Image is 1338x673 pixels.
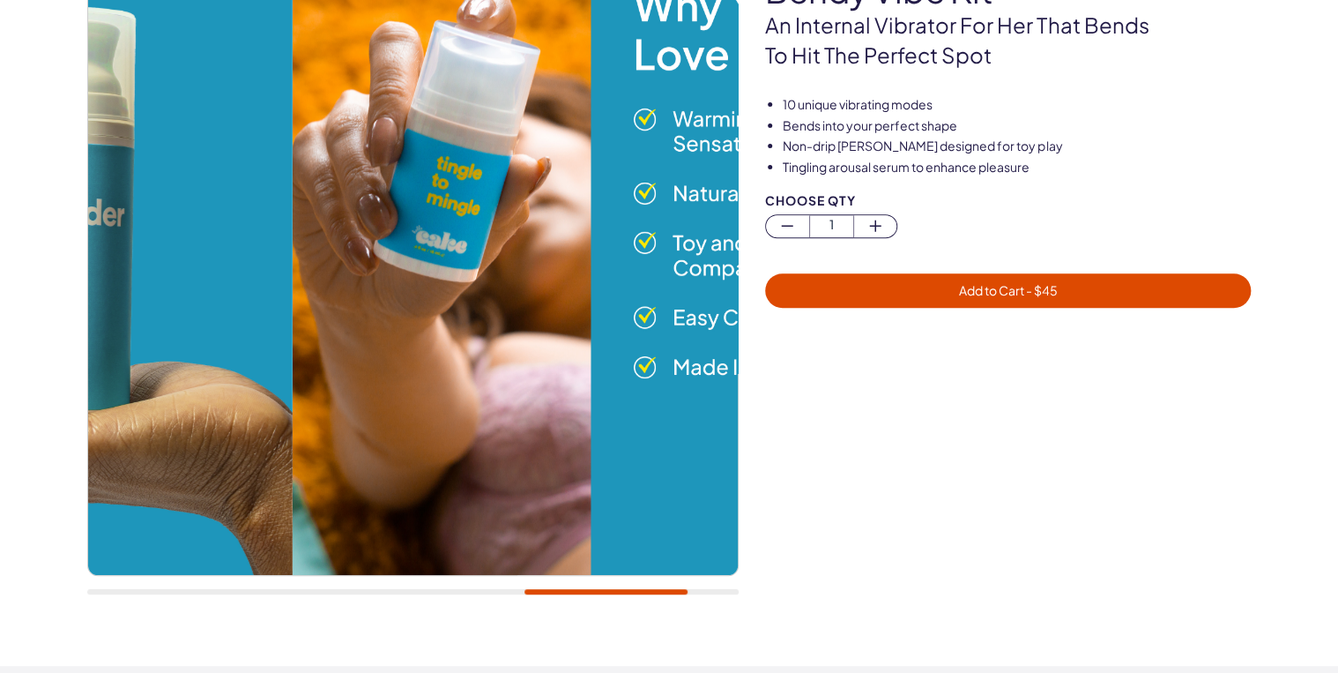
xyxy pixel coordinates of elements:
li: Non-drip [PERSON_NAME] designed for toy play [783,138,1251,155]
span: Add to Cart [959,282,1058,298]
button: Add to Cart - $45 [765,273,1251,308]
li: Tingling arousal serum to enhance pleasure [783,159,1251,176]
span: - $ 45 [1024,282,1058,298]
div: Choose Qty [765,194,1251,207]
span: 1 [810,215,853,236]
p: An internal vibrator for her that bends to hit the perfect spot [765,11,1251,70]
li: Bends into your perfect shape [783,117,1251,135]
li: 10 unique vibrating modes [783,96,1251,114]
